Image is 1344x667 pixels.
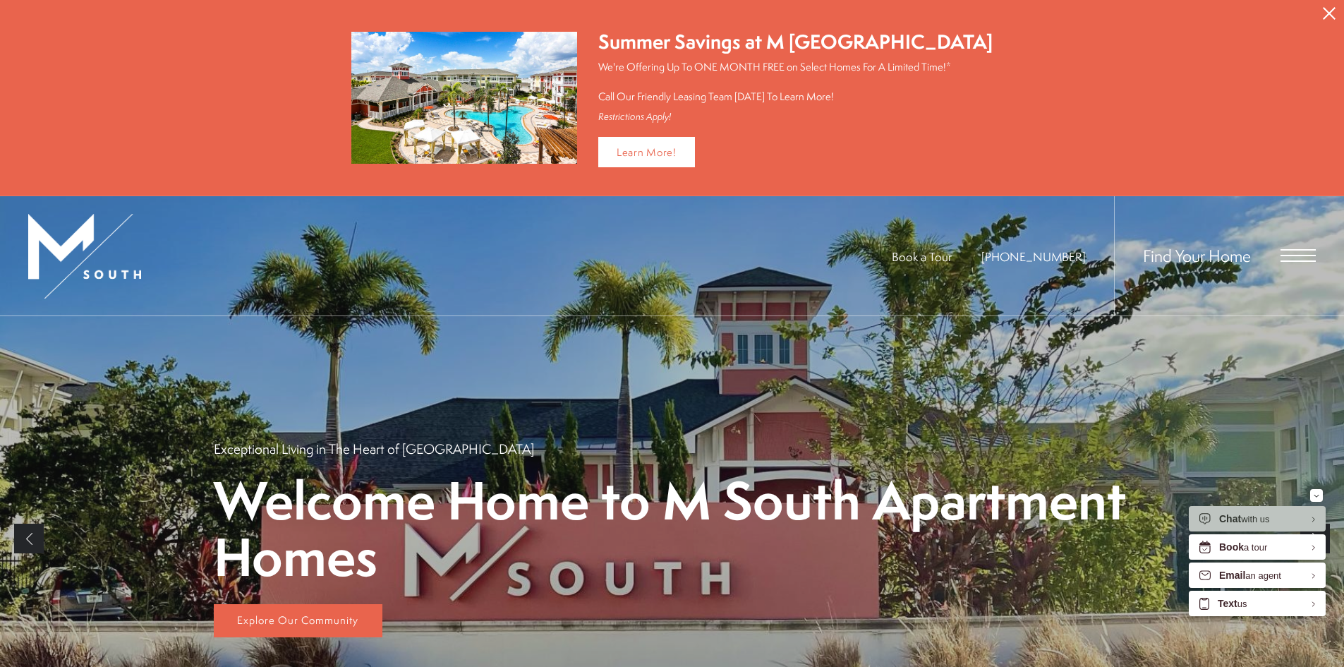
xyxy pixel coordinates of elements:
img: MSouth [28,214,141,299]
button: Open Menu [1281,249,1316,262]
span: Explore Our Community [237,613,358,627]
a: Call Us at 813-570-8014 [981,248,1086,265]
a: Previous [14,524,44,553]
p: Welcome Home to M South Apartment Homes [214,472,1131,584]
p: Exceptional Living in The Heart of [GEOGRAPHIC_DATA] [214,440,534,458]
div: Summer Savings at M [GEOGRAPHIC_DATA] [598,28,993,56]
a: Learn More! [598,137,695,167]
p: We're Offering Up To ONE MONTH FREE on Select Homes For A Limited Time!* Call Our Friendly Leasin... [598,59,993,104]
div: Restrictions Apply! [598,111,993,123]
img: Summer Savings at M South Apartments [351,32,577,164]
span: [PHONE_NUMBER] [981,248,1086,265]
a: Find Your Home [1143,244,1251,267]
a: Explore Our Community [214,604,382,638]
a: Book a Tour [892,248,952,265]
